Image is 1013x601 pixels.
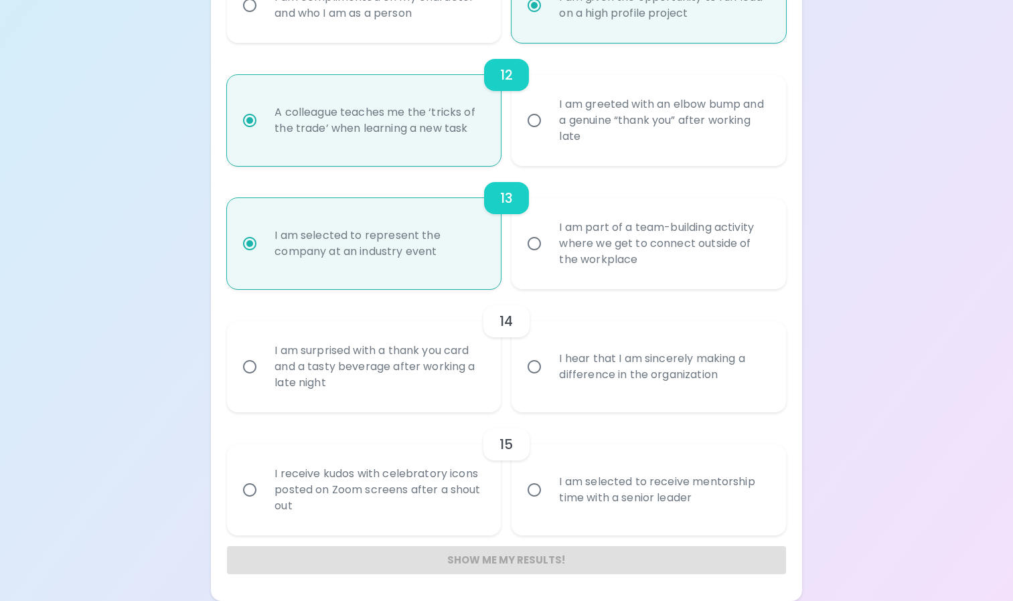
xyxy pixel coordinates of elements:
[548,203,778,284] div: I am part of a team-building activity where we get to connect outside of the workplace
[227,289,786,412] div: choice-group-check
[499,311,513,332] h6: 14
[548,335,778,399] div: I hear that I am sincerely making a difference in the organization
[264,88,493,153] div: A colleague teaches me the ‘tricks of the trade’ when learning a new task
[548,458,778,522] div: I am selected to receive mentorship time with a senior leader
[500,187,513,209] h6: 13
[264,211,493,276] div: I am selected to represent the company at an industry event
[227,43,786,166] div: choice-group-check
[264,327,493,407] div: I am surprised with a thank you card and a tasty beverage after working a late night
[499,434,513,455] h6: 15
[500,64,513,86] h6: 12
[227,412,786,535] div: choice-group-check
[264,450,493,530] div: I receive kudos with celebratory icons posted on Zoom screens after a shout out
[227,166,786,289] div: choice-group-check
[548,80,778,161] div: I am greeted with an elbow bump and a genuine “thank you” after working late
